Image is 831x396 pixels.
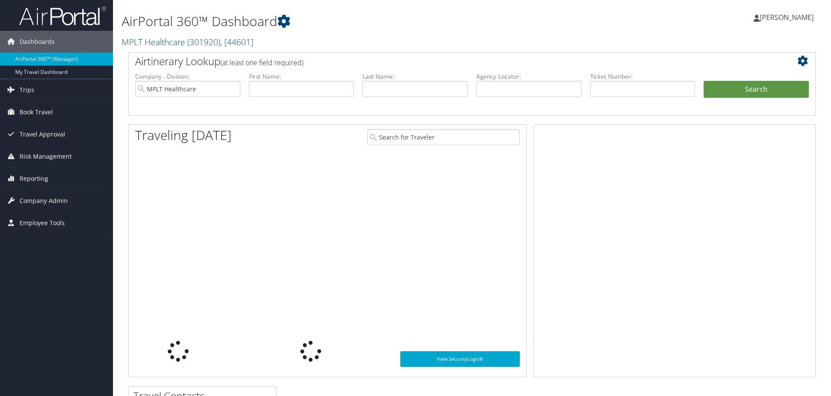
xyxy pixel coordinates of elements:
[20,31,55,53] span: Dashboards
[122,12,589,30] h1: AirPortal 360™ Dashboard
[20,79,34,101] span: Trips
[135,126,232,144] h1: Traveling [DATE]
[19,6,106,26] img: airportal-logo.png
[122,36,253,48] a: MPLT Healthcare
[760,13,814,22] span: [PERSON_NAME]
[20,123,65,145] span: Travel Approval
[20,101,53,123] span: Book Travel
[754,4,822,30] a: [PERSON_NAME]
[135,54,751,69] h2: Airtinerary Lookup
[590,72,695,81] label: Ticket Number:
[362,72,468,81] label: Last Name:
[249,72,354,81] label: First Name:
[367,129,520,145] input: Search for Traveler
[400,351,520,367] a: View SecurityLogic®
[220,58,303,67] span: (at least one field required)
[135,72,240,81] label: Company - Division:
[704,81,809,98] button: Search
[20,190,68,212] span: Company Admin
[20,212,65,234] span: Employee Tools
[20,146,72,167] span: Risk Management
[220,36,253,48] span: , [ 44601 ]
[187,36,220,48] span: ( 301920 )
[20,168,48,190] span: Reporting
[476,72,582,81] label: Agency Locator:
